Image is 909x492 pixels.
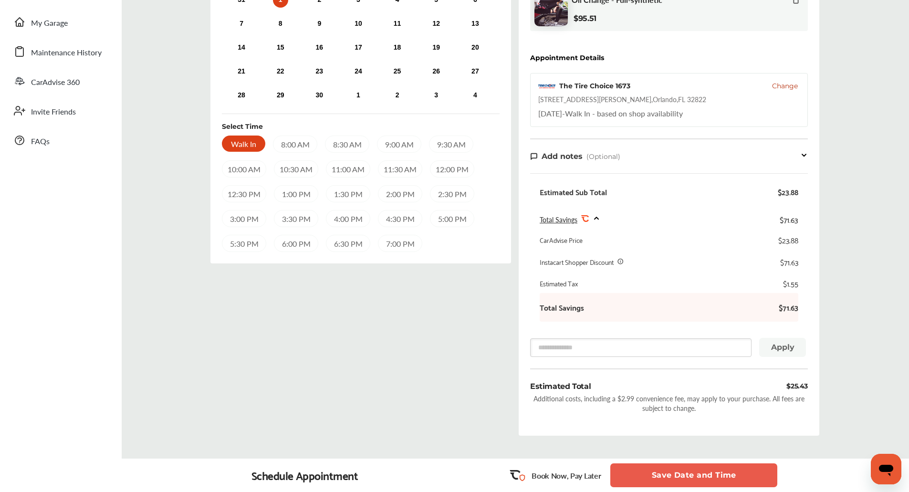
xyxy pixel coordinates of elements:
[222,235,266,252] div: 5:30 PM
[351,64,366,79] div: Choose Wednesday, September 24th, 2025
[430,160,474,178] div: 12:00 PM
[274,235,318,252] div: 6:00 PM
[325,136,369,153] div: 8:30 AM
[390,40,405,55] div: Choose Thursday, September 18th, 2025
[540,187,607,197] div: Estimated Sub Total
[31,136,50,148] span: FAQs
[351,88,366,103] div: Choose Wednesday, October 1st, 2025
[540,215,577,224] span: Total Savings
[390,88,405,103] div: Choose Thursday, October 2nd, 2025
[273,40,288,55] div: Choose Monday, September 15th, 2025
[222,160,266,178] div: 10:00 AM
[234,64,249,79] div: Choose Sunday, September 21st, 2025
[430,210,474,227] div: 5:00 PM
[312,16,327,31] div: Choose Tuesday, September 9th, 2025
[351,40,366,55] div: Choose Wednesday, September 17th, 2025
[468,40,483,55] div: Choose Saturday, September 20th, 2025
[538,84,555,88] img: logo-tire-choice.png
[559,81,630,91] div: The Tire Choice 1673
[273,136,317,153] div: 8:00 AM
[530,381,591,392] div: Estimated Total
[468,64,483,79] div: Choose Saturday, September 27th, 2025
[31,106,76,118] span: Invite Friends
[538,94,706,104] div: [STREET_ADDRESS][PERSON_NAME] , Orlando , FL 32822
[759,338,806,357] button: Apply
[390,64,405,79] div: Choose Thursday, September 25th, 2025
[562,108,565,119] span: -
[586,152,620,161] span: (Optional)
[326,160,370,178] div: 11:00 AM
[9,128,112,153] a: FAQs
[222,210,266,227] div: 3:00 PM
[390,16,405,31] div: Choose Thursday, September 11th, 2025
[31,47,102,59] span: Maintenance History
[378,185,422,202] div: 2:00 PM
[770,303,798,312] b: $71.63
[312,88,327,103] div: Choose Tuesday, September 30th, 2025
[540,235,583,245] div: CarAdvise Price
[780,213,798,226] div: $71.63
[540,279,578,288] div: Estimated Tax
[538,108,562,119] span: [DATE]
[530,152,538,160] img: note-icon.db9493fa.svg
[351,16,366,31] div: Choose Wednesday, September 10th, 2025
[326,210,370,227] div: 4:00 PM
[326,185,370,202] div: 1:30 PM
[428,16,444,31] div: Choose Friday, September 12th, 2025
[468,88,483,103] div: Choose Saturday, October 4th, 2025
[429,136,473,153] div: 9:30 AM
[9,98,112,123] a: Invite Friends
[540,303,584,312] b: Total Savings
[430,185,474,202] div: 2:30 PM
[428,64,444,79] div: Choose Friday, September 26th, 2025
[428,40,444,55] div: Choose Friday, September 19th, 2025
[222,122,263,131] div: Select Time
[530,54,604,62] div: Appointment Details
[540,257,614,267] div: Instacart Shopper Discount
[378,235,422,252] div: 7:00 PM
[274,160,318,178] div: 10:30 AM
[378,210,422,227] div: 4:30 PM
[530,394,808,413] div: Additional costs, including a $2.99 convenience fee, may apply to your purchase. All fees are sub...
[428,88,444,103] div: Choose Friday, October 3rd, 2025
[234,40,249,55] div: Choose Sunday, September 14th, 2025
[538,108,683,119] div: Walk In - based on shop availability
[312,40,327,55] div: Choose Tuesday, September 16th, 2025
[274,210,318,227] div: 3:30 PM
[377,136,421,153] div: 9:00 AM
[274,185,318,202] div: 1:00 PM
[234,88,249,103] div: Choose Sunday, September 28th, 2025
[772,81,798,91] button: Change
[378,160,422,178] div: 11:30 AM
[574,14,596,23] b: $95.51
[468,16,483,31] div: Choose Saturday, September 13th, 2025
[234,16,249,31] div: Choose Sunday, September 7th, 2025
[778,235,798,245] div: $23.88
[31,17,68,30] span: My Garage
[871,454,901,484] iframe: Button to launch messaging window
[9,69,112,94] a: CarAdvise 360
[31,76,80,89] span: CarAdvise 360
[542,152,583,161] span: Add notes
[778,187,798,197] div: $23.88
[786,381,808,392] div: $25.43
[610,463,777,487] button: Save Date and Time
[326,235,370,252] div: 6:30 PM
[273,16,288,31] div: Choose Monday, September 8th, 2025
[222,185,266,202] div: 12:30 PM
[532,470,601,481] p: Book Now, Pay Later
[783,279,798,288] div: $1.55
[312,64,327,79] div: Choose Tuesday, September 23rd, 2025
[273,64,288,79] div: Choose Monday, September 22nd, 2025
[273,88,288,103] div: Choose Monday, September 29th, 2025
[9,10,112,34] a: My Garage
[9,39,112,64] a: Maintenance History
[780,257,798,267] div: $71.63
[251,469,358,482] div: Schedule Appointment
[222,136,265,152] div: Walk In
